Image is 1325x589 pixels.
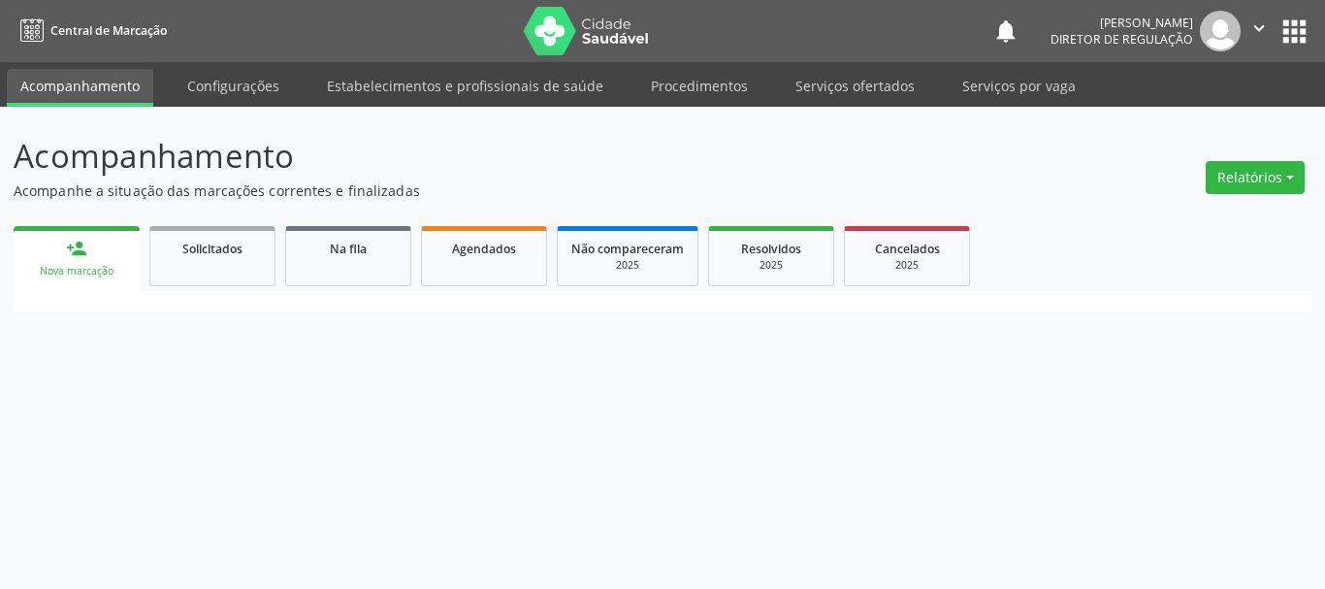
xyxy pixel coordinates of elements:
a: Configurações [174,69,293,103]
a: Estabelecimentos e profissionais de saúde [313,69,617,103]
i:  [1248,17,1270,39]
span: Diretor de regulação [1050,31,1193,48]
a: Acompanhamento [7,69,153,107]
span: Resolvidos [741,241,801,257]
button: apps [1277,15,1311,49]
div: 2025 [571,258,684,273]
a: Central de Marcação [14,15,167,47]
span: Não compareceram [571,241,684,257]
p: Acompanhamento [14,132,922,180]
a: Serviços por vaga [949,69,1089,103]
a: Serviços ofertados [782,69,928,103]
span: Na fila [330,241,367,257]
span: Cancelados [875,241,940,257]
button:  [1241,11,1277,51]
img: img [1200,11,1241,51]
p: Acompanhe a situação das marcações correntes e finalizadas [14,180,922,201]
button: notifications [992,17,1019,45]
span: Agendados [452,241,516,257]
a: Procedimentos [637,69,761,103]
span: Solicitados [182,241,242,257]
div: 2025 [858,258,955,273]
button: Relatórios [1206,161,1305,194]
span: Central de Marcação [50,22,167,39]
div: person_add [66,238,87,259]
div: [PERSON_NAME] [1050,15,1193,31]
div: Nova marcação [27,264,126,278]
div: 2025 [723,258,820,273]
